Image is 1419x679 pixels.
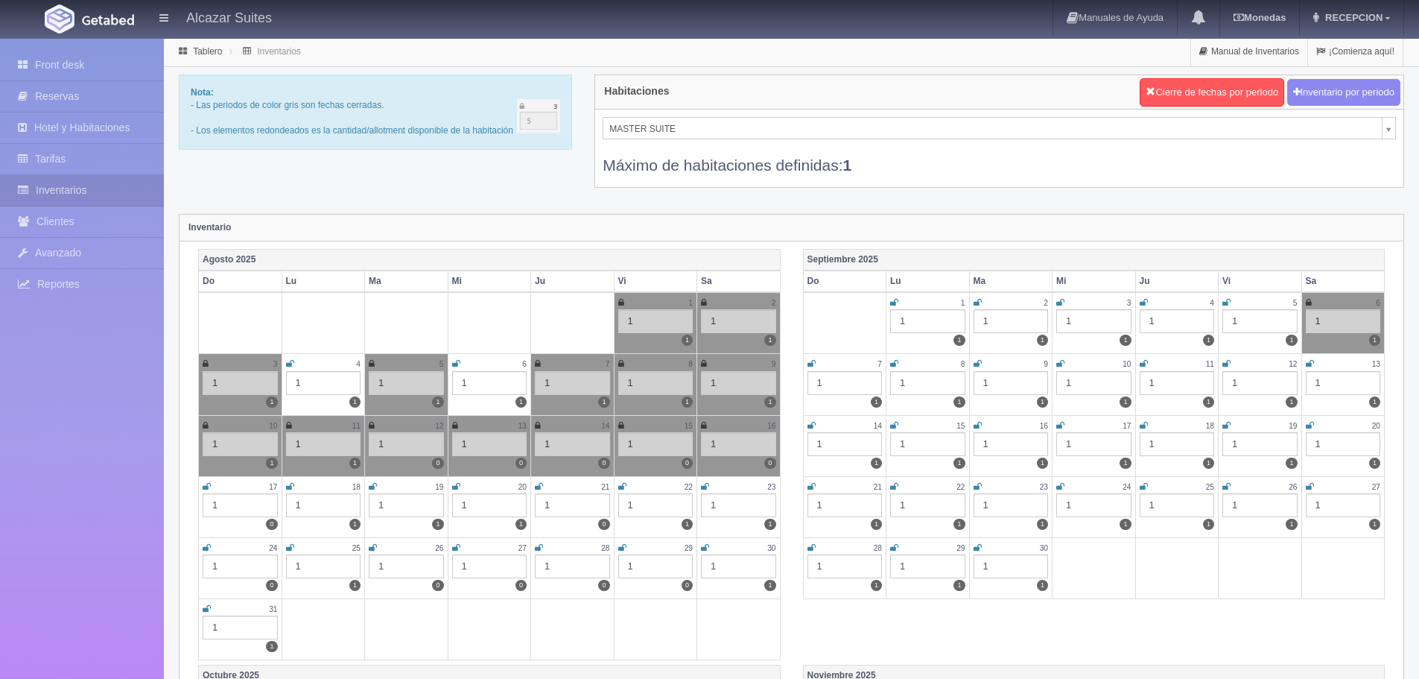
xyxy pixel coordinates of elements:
div: 1 [203,432,278,456]
small: 12 [435,422,443,430]
small: 20 [518,483,527,491]
label: 1 [349,458,361,469]
div: 1 [1306,493,1381,517]
small: 19 [1289,422,1297,430]
div: 1 [807,555,883,578]
label: 1 [1203,397,1214,408]
small: 10 [269,422,277,430]
label: 1 [1037,335,1048,346]
small: 8 [688,360,693,368]
small: 31 [269,605,277,613]
label: 1 [1120,335,1131,346]
small: 16 [767,422,775,430]
small: 9 [772,360,776,368]
div: 1 [618,309,693,333]
a: Tablero [193,46,222,57]
label: 0 [515,458,527,469]
small: 16 [1040,422,1048,430]
small: 14 [874,422,882,430]
label: 0 [682,580,693,591]
div: 1 [974,309,1049,333]
div: 1 [618,371,693,395]
label: 1 [349,397,361,408]
label: 0 [432,458,443,469]
div: 1 [286,371,361,395]
label: 1 [1120,458,1131,469]
label: 1 [1286,458,1297,469]
label: 1 [432,397,443,408]
label: 1 [266,641,277,652]
span: RECEPCION [1321,12,1383,23]
div: 1 [618,555,693,578]
th: Lu [886,271,970,292]
label: 1 [349,580,361,591]
label: 1 [1369,519,1380,530]
div: 1 [1140,493,1215,517]
div: 1 [452,555,527,578]
label: 1 [1203,458,1214,469]
div: 1 [974,555,1049,578]
th: Sa [1301,271,1385,292]
div: 1 [452,493,527,517]
div: 1 [369,371,444,395]
label: 1 [1120,519,1131,530]
small: 7 [877,360,882,368]
th: Ju [531,271,615,292]
th: Mi [1053,271,1136,292]
div: 1 [535,555,610,578]
label: 0 [598,458,609,469]
label: 0 [515,580,527,591]
div: 1 [1222,432,1298,456]
img: Getabed [82,14,134,25]
div: 1 [618,432,693,456]
a: MASTER SUITE [603,117,1396,139]
label: 1 [1286,397,1297,408]
div: 1 [369,493,444,517]
small: 23 [1040,483,1048,491]
small: 7 [606,360,610,368]
th: Ma [365,271,448,292]
small: 5 [1293,299,1298,307]
label: 1 [764,519,775,530]
small: 24 [269,544,277,552]
div: 1 [286,432,361,456]
div: 1 [286,555,361,578]
small: 24 [1123,483,1131,491]
th: Do [803,271,886,292]
div: 1 [369,555,444,578]
label: 0 [432,580,443,591]
img: Getabed [45,4,74,34]
a: ¡Comienza aquí! [1308,37,1403,66]
div: 1 [369,432,444,456]
small: 5 [439,360,444,368]
th: Do [199,271,282,292]
label: 1 [349,519,361,530]
small: 15 [685,422,693,430]
small: 22 [685,483,693,491]
small: 20 [1372,422,1380,430]
small: 21 [601,483,609,491]
label: 1 [953,580,965,591]
div: 1 [701,371,776,395]
small: 11 [1206,360,1214,368]
label: 1 [871,519,882,530]
small: 13 [1372,360,1380,368]
small: 13 [518,422,527,430]
div: 1 [890,309,965,333]
small: 27 [1372,483,1380,491]
small: 15 [956,422,965,430]
div: 1 [535,432,610,456]
label: 1 [1203,335,1214,346]
b: Monedas [1234,12,1286,23]
small: 30 [767,544,775,552]
label: 0 [682,458,693,469]
div: 1 [1056,432,1131,456]
label: 1 [1037,397,1048,408]
small: 2 [1044,299,1048,307]
label: 1 [871,397,882,408]
small: 26 [1289,483,1297,491]
small: 25 [352,544,361,552]
div: 1 [1056,371,1131,395]
div: 1 [1306,432,1381,456]
small: 29 [685,544,693,552]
